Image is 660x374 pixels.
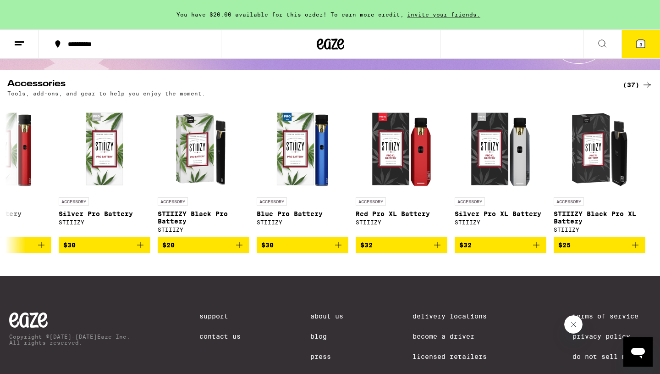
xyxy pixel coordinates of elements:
p: STIIIZY Black Pro Battery [158,210,249,225]
a: Open page for STIIIZY Black Pro Battery from STIIIZY [158,101,249,237]
button: Add to bag [356,237,447,253]
a: Open page for Silver Pro Battery from STIIIZY [59,101,150,237]
button: 3 [621,30,660,58]
img: STIIIZY - STIIIZY Black Pro Battery [158,101,249,193]
img: STIIIZY - Silver Pro Battery [59,101,150,193]
iframe: Button to launch messaging window [623,337,653,367]
span: $32 [459,241,472,249]
img: STIIIZY - Silver Pro XL Battery [455,101,546,193]
p: ACCESSORY [158,197,188,206]
a: Support [199,313,241,320]
p: ACCESSORY [554,197,584,206]
p: ACCESSORY [356,197,386,206]
span: $20 [162,241,175,249]
a: Do Not Sell My Info [572,353,651,360]
span: $32 [360,241,373,249]
a: Open page for Red Pro XL Battery from STIIIZY [356,101,447,237]
p: Blue Pro Battery [257,210,348,218]
span: invite your friends. [404,11,484,17]
a: Open page for Silver Pro XL Battery from STIIIZY [455,101,546,237]
p: STIIIZY Black Pro XL Battery [554,210,645,225]
p: ACCESSORY [59,197,89,206]
span: $30 [63,241,76,249]
span: You have $20.00 available for this order! To earn more credit, [176,11,404,17]
p: ACCESSORY [455,197,485,206]
p: Copyright © [DATE]-[DATE] Eaze Inc. All rights reserved. [9,334,130,346]
img: STIIIZY - STIIIZY Black Pro XL Battery [554,101,645,193]
button: Add to bag [455,237,546,253]
button: Add to bag [257,237,348,253]
div: STIIIZY [455,219,546,225]
span: Hi. Need any help? [5,6,66,14]
span: $30 [261,241,274,249]
a: (37) [623,79,653,90]
p: Silver Pro XL Battery [455,210,546,218]
a: Open page for Blue Pro Battery from STIIIZY [257,101,348,237]
div: STIIIZY [59,219,150,225]
p: Red Pro XL Battery [356,210,447,218]
p: Tools, add-ons, and gear to help you enjoy the moment. [7,90,205,96]
div: STIIIZY [257,219,348,225]
a: Press [310,353,343,360]
a: Blog [310,333,343,340]
h2: Accessories [7,79,608,90]
div: STIIIZY [158,227,249,233]
p: Silver Pro Battery [59,210,150,218]
a: Privacy Policy [572,333,651,340]
a: About Us [310,313,343,320]
button: Add to bag [158,237,249,253]
div: STIIIZY [554,227,645,233]
a: Open page for STIIIZY Black Pro XL Battery from STIIIZY [554,101,645,237]
a: Terms of Service [572,313,651,320]
a: Become a Driver [412,333,503,340]
div: STIIIZY [356,219,447,225]
iframe: Close message [564,315,583,334]
img: STIIIZY - Red Pro XL Battery [356,101,447,193]
a: Licensed Retailers [412,353,503,360]
span: $25 [558,241,571,249]
span: 3 [639,42,642,47]
a: Contact Us [199,333,241,340]
button: Add to bag [554,237,645,253]
p: ACCESSORY [257,197,287,206]
button: Add to bag [59,237,150,253]
a: Delivery Locations [412,313,503,320]
img: STIIIZY - Blue Pro Battery [257,101,348,193]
